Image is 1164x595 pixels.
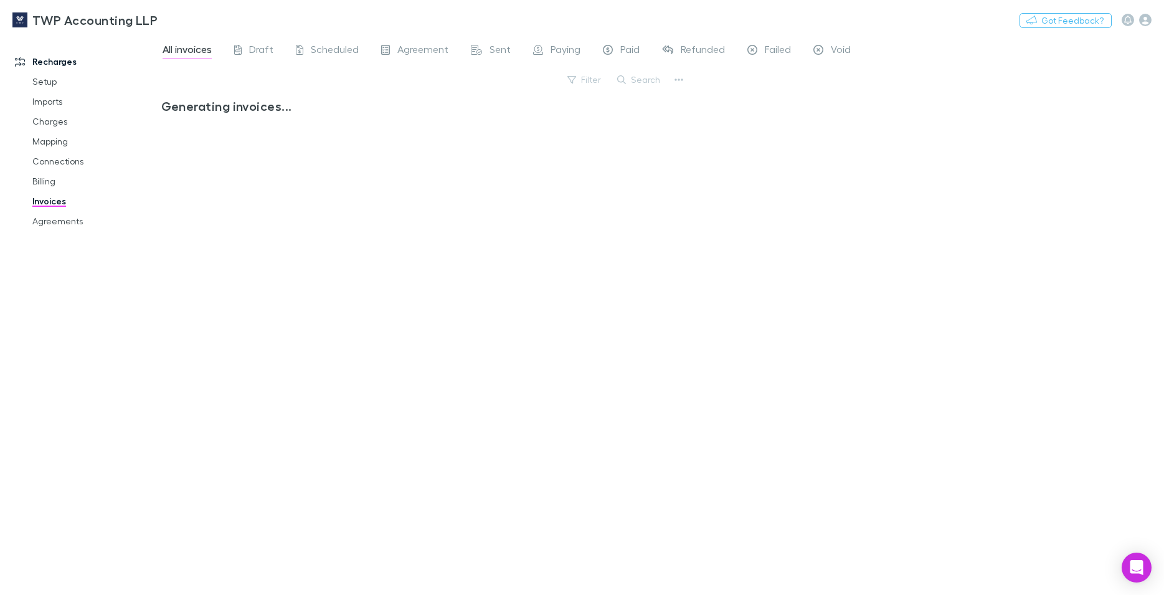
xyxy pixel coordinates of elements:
span: Paid [620,43,640,59]
a: Connections [20,151,169,171]
button: Got Feedback? [1020,13,1112,28]
a: Charges [20,112,169,131]
span: Paying [551,43,580,59]
a: Billing [20,171,169,191]
span: All invoices [163,43,212,59]
span: Refunded [681,43,725,59]
span: Void [831,43,851,59]
a: Invoices [20,191,169,211]
a: Agreements [20,211,169,231]
img: TWP Accounting LLP's Logo [12,12,27,27]
a: Imports [20,92,169,112]
a: TWP Accounting LLP [5,5,165,35]
button: Search [611,72,668,87]
a: Setup [20,72,169,92]
span: Sent [490,43,511,59]
h3: Generating invoices... [161,98,678,113]
a: Mapping [20,131,169,151]
span: Failed [765,43,791,59]
button: Filter [561,72,608,87]
span: Scheduled [311,43,359,59]
span: Agreement [397,43,448,59]
h3: TWP Accounting LLP [32,12,158,27]
div: Open Intercom Messenger [1122,553,1152,583]
a: Recharges [2,52,169,72]
span: Draft [249,43,273,59]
